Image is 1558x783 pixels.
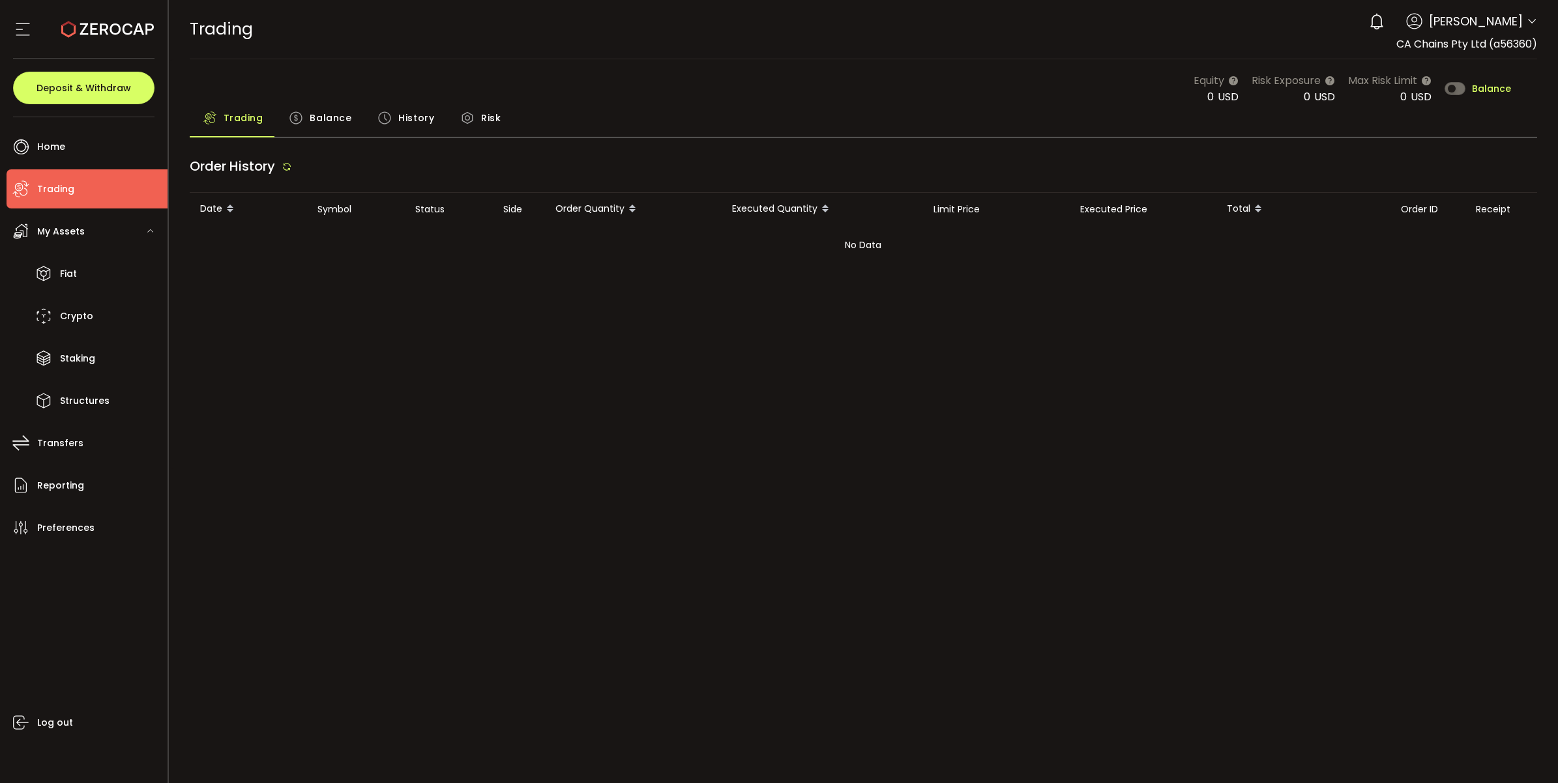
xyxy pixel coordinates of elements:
[190,198,307,220] div: Date
[37,519,95,537] span: Preferences
[398,105,434,131] span: History
[1194,72,1224,89] span: Equity
[1304,89,1310,104] span: 0
[1216,198,1390,220] div: Total
[307,202,405,217] div: Symbol
[923,202,1070,217] div: Limit Price
[1348,72,1417,89] span: Max Risk Limit
[37,476,84,495] span: Reporting
[37,713,73,732] span: Log out
[310,105,351,131] span: Balance
[1465,202,1537,217] div: Receipt
[1396,36,1537,51] span: CA Chains Pty Ltd (a56360)
[1390,202,1465,217] div: Order ID
[190,157,275,175] span: Order History
[224,105,263,131] span: Trading
[405,202,493,217] div: Status
[1207,89,1214,104] span: 0
[1472,84,1511,93] span: Balance
[37,434,83,453] span: Transfers
[37,137,65,156] span: Home
[60,349,95,368] span: Staking
[1218,89,1239,104] span: USD
[545,198,722,220] div: Order Quantity
[60,391,110,410] span: Structures
[1411,89,1432,104] span: USD
[722,198,923,220] div: Executed Quantity
[37,222,85,241] span: My Assets
[37,180,74,199] span: Trading
[481,105,501,131] span: Risk
[190,225,1537,264] div: No Data
[1400,89,1407,104] span: 0
[1429,12,1523,30] span: [PERSON_NAME]
[37,83,131,93] span: Deposit & Withdraw
[1314,89,1335,104] span: USD
[60,307,93,326] span: Crypto
[493,202,545,217] div: Side
[13,72,154,104] button: Deposit & Withdraw
[190,18,253,40] span: Trading
[1070,202,1216,217] div: Executed Price
[1252,72,1321,89] span: Risk Exposure
[60,264,77,283] span: Fiat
